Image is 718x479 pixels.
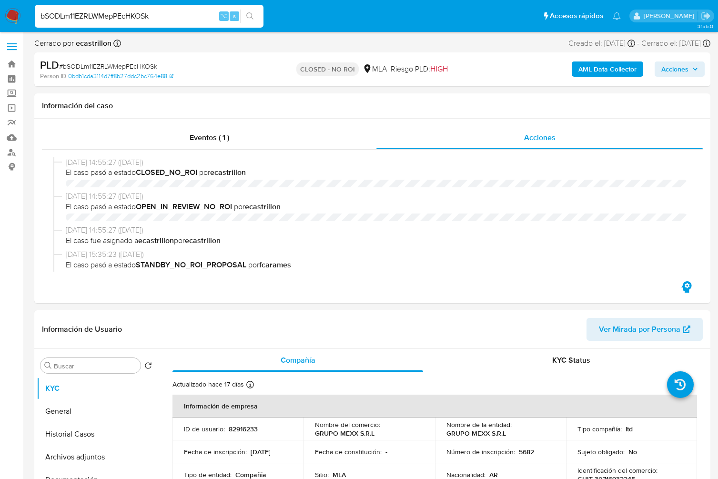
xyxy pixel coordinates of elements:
[233,11,236,20] span: s
[34,38,111,49] span: Cerrado por
[136,259,246,270] b: STANDBY_NO_ROI_PROPOSAL
[577,448,625,456] p: Sujeto obligado :
[281,355,315,366] span: Compañía
[35,10,263,22] input: Buscar usuario o caso...
[235,470,266,479] p: Compañia
[37,423,156,446] button: Historial Casos
[184,448,247,456] p: Fecha de inscripción :
[37,446,156,469] button: Archivos adjuntos
[524,132,556,143] span: Acciones
[661,61,688,77] span: Acciones
[210,167,246,178] b: ecastrillon
[572,61,643,77] button: AML Data Collector
[184,425,225,433] p: ID de usuario :
[42,101,703,111] h1: Información del caso
[44,362,52,369] button: Buscar
[641,38,710,49] div: Cerrado el: [DATE]
[626,425,633,433] p: ltd
[172,395,697,418] th: Información de empresa
[66,260,688,270] span: El caso pasó a estado por
[54,362,137,370] input: Buscar
[245,201,281,212] b: ecastrillon
[37,377,156,400] button: KYC
[66,191,688,202] span: [DATE] 14:55:27 ([DATE])
[446,448,515,456] p: Número de inscripción :
[333,470,346,479] p: MLA
[519,448,534,456] p: 5682
[613,12,621,20] a: Notificaciones
[172,380,244,389] p: Actualizado hace 17 días
[587,318,703,341] button: Ver Mirada por Persona
[391,64,448,74] span: Riesgo PLD:
[136,201,232,212] b: OPEN_IN_REVIEW_NO_ROI
[644,11,698,20] p: jessica.fukman@mercadolibre.com
[40,57,59,72] b: PLD
[40,72,66,81] b: Person ID
[138,235,174,246] b: ecastrillon
[489,470,498,479] p: AR
[637,38,639,49] span: -
[240,10,260,23] button: search-icon
[37,400,156,423] button: General
[568,38,635,49] div: Creado el: [DATE]
[577,425,622,433] p: Tipo compañía :
[446,470,485,479] p: Nacionalidad :
[220,11,227,20] span: ⌥
[190,132,229,143] span: Eventos ( 1 )
[184,470,232,479] p: Tipo de entidad :
[577,466,657,475] p: Identificación del comercio :
[74,38,111,49] b: ecastrillon
[430,63,448,74] span: HIGH
[66,235,688,246] span: El caso fue asignado a por
[363,64,387,74] div: MLA
[136,167,197,178] b: CLOSED_NO_ROI
[446,420,512,429] p: Nombre de la entidad :
[144,362,152,372] button: Volver al orden por defecto
[315,420,380,429] p: Nombre del comercio :
[66,249,688,260] span: [DATE] 15:35:23 ([DATE])
[68,72,173,81] a: 0bdb1cda3114d7ff8b27ddc2bc764e88
[66,202,688,212] span: El caso pasó a estado por
[385,448,387,456] p: -
[315,470,329,479] p: Sitio :
[185,235,221,246] b: ecastrillon
[628,448,637,456] p: No
[701,11,711,21] a: Salir
[655,61,705,77] button: Acciones
[66,157,688,168] span: [DATE] 14:55:27 ([DATE])
[599,318,680,341] span: Ver Mirada por Persona
[251,448,271,456] p: [DATE]
[446,429,506,438] p: GRUPO MEXX S.R.L
[296,62,359,76] p: CLOSED - NO ROI
[578,61,637,77] b: AML Data Collector
[229,425,258,433] p: 82916233
[315,429,374,438] p: GRUPO MEXX S.R.L
[552,355,590,366] span: KYC Status
[550,11,603,21] span: Accesos rápidos
[315,448,382,456] p: Fecha de constitución :
[66,167,688,178] span: El caso pasó a estado por
[42,325,122,334] h1: Información de Usuario
[259,259,291,270] b: fcarames
[66,225,688,235] span: [DATE] 14:55:27 ([DATE])
[59,61,157,71] span: # bSODLm11EZRLWMepPEcHKOSk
